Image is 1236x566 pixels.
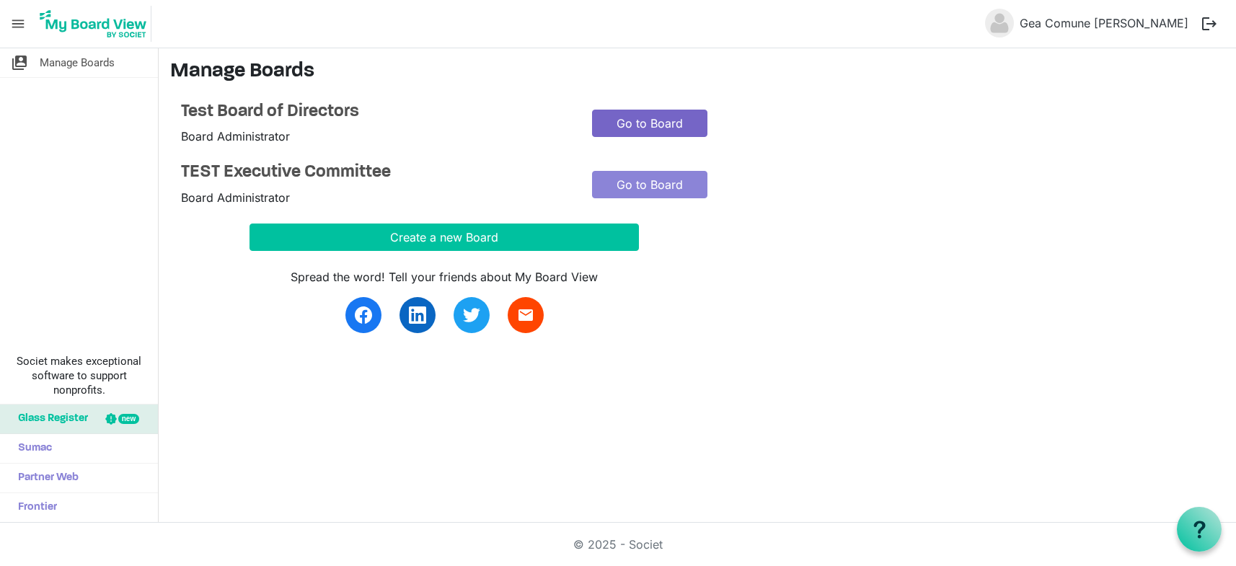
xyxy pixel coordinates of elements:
div: Spread the word! Tell your friends about My Board View [250,268,639,286]
span: Manage Boards [40,48,115,77]
a: email [508,297,544,333]
span: menu [4,10,32,37]
a: Go to Board [592,110,707,137]
span: Societ makes exceptional software to support nonprofits. [6,354,151,397]
img: facebook.svg [355,306,372,324]
h3: Manage Boards [170,60,1224,84]
span: Board Administrator [181,129,290,143]
img: twitter.svg [463,306,480,324]
a: TEST Executive Committee [181,162,570,183]
span: switch_account [11,48,28,77]
span: Board Administrator [181,190,290,205]
a: My Board View Logo [35,6,157,42]
img: linkedin.svg [409,306,426,324]
button: Create a new Board [250,224,639,251]
span: Frontier [11,493,57,522]
a: Go to Board [592,171,707,198]
button: logout [1194,9,1224,39]
img: no-profile-picture.svg [985,9,1014,37]
span: email [517,306,534,324]
div: new [118,414,139,424]
a: © 2025 - Societ [573,537,663,552]
img: My Board View Logo [35,6,151,42]
a: Test Board of Directors [181,102,570,123]
span: Partner Web [11,464,79,492]
span: Glass Register [11,404,88,433]
span: Sumac [11,434,52,463]
a: Gea Comune [PERSON_NAME] [1014,9,1194,37]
